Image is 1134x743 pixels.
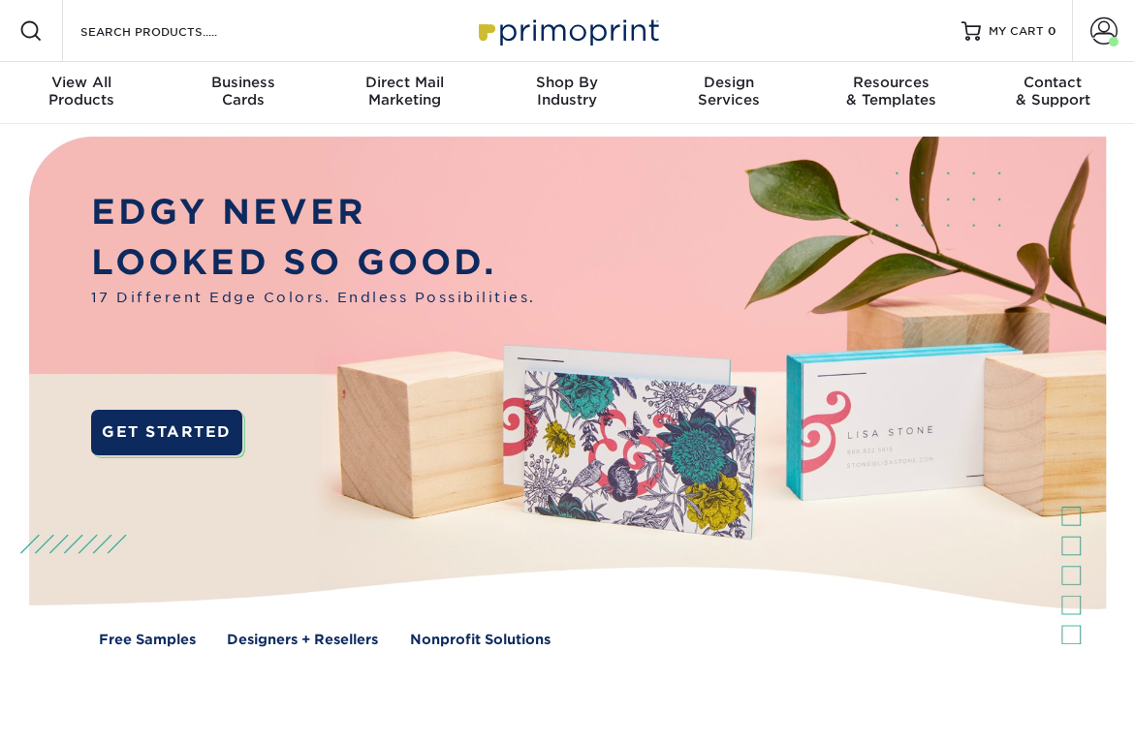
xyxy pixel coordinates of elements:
div: Cards [162,74,324,108]
a: DesignServices [648,62,810,124]
a: Resources& Templates [810,62,972,124]
span: Direct Mail [324,74,486,91]
span: Design [648,74,810,91]
div: Marketing [324,74,486,108]
div: Services [648,74,810,108]
div: & Templates [810,74,972,108]
span: 0 [1048,24,1056,38]
span: Shop By [486,74,647,91]
a: Free Samples [99,630,196,650]
span: Resources [810,74,972,91]
a: GET STARTED [91,410,242,454]
div: Industry [486,74,647,108]
a: Shop ByIndustry [486,62,647,124]
input: SEARCH PRODUCTS..... [79,19,268,43]
a: Direct MailMarketing [324,62,486,124]
p: LOOKED SO GOOD. [91,236,536,288]
a: Contact& Support [972,62,1134,124]
a: Nonprofit Solutions [410,630,551,650]
span: Business [162,74,324,91]
p: EDGY NEVER [91,186,536,237]
span: MY CART [989,23,1044,40]
span: 17 Different Edge Colors. Endless Possibilities. [91,288,536,308]
img: Primoprint [470,10,664,51]
span: Contact [972,74,1134,91]
a: Designers + Resellers [227,630,378,650]
a: BusinessCards [162,62,324,124]
div: & Support [972,74,1134,108]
